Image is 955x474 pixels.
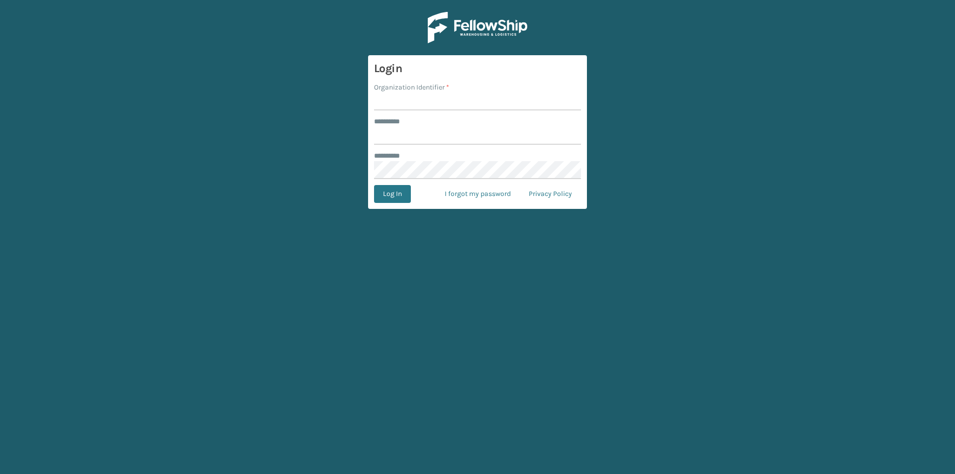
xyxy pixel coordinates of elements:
h3: Login [374,61,581,76]
button: Log In [374,185,411,203]
label: Organization Identifier [374,82,449,93]
img: Logo [428,12,527,43]
a: Privacy Policy [520,185,581,203]
a: I forgot my password [436,185,520,203]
